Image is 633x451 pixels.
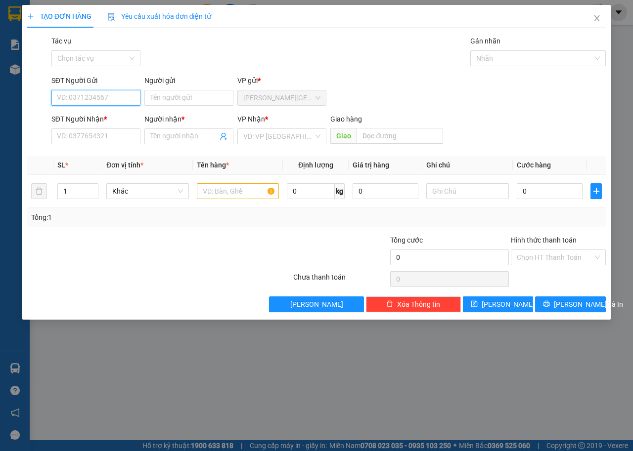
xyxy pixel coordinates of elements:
input: Dọc đường [357,128,443,144]
button: delete [31,183,47,199]
span: Khác [112,184,183,199]
img: icon [107,13,115,21]
span: [PERSON_NAME] [482,299,535,310]
label: Hình thức thanh toán [511,236,577,244]
label: Tác vụ [51,37,71,45]
span: Xóa Thông tin [397,299,440,310]
span: SL [57,161,65,169]
input: Ghi Chú [426,183,509,199]
span: printer [543,300,550,308]
span: close [593,14,601,22]
input: 0 [353,183,418,199]
div: Người gửi [144,75,233,86]
button: deleteXóa Thông tin [366,296,461,312]
button: Close [583,5,611,33]
span: kg [335,183,345,199]
input: VD: Bàn, Ghế [197,183,279,199]
button: printer[PERSON_NAME] và In [535,296,606,312]
div: Chưa thanh toán [292,272,389,289]
div: Người nhận [144,114,233,124]
span: [PERSON_NAME] [290,299,343,310]
span: Giá trị hàng [353,161,389,169]
div: SĐT Người Gửi [51,75,140,86]
span: [PERSON_NAME] và In [554,299,623,310]
span: plus [591,187,601,195]
button: [PERSON_NAME] [269,296,364,312]
button: plus [590,183,602,199]
label: Gán nhãn [470,37,500,45]
th: Ghi chú [422,156,513,175]
span: Đơn vị tính [106,161,143,169]
span: save [471,300,478,308]
span: Định lượng [298,161,333,169]
span: Dương Minh Châu [243,90,320,105]
span: user-add [220,132,227,140]
span: delete [386,300,393,308]
span: Yêu cầu xuất hóa đơn điện tử [107,12,212,20]
span: Tên hàng [197,161,229,169]
span: VP Nhận [237,115,265,123]
button: save[PERSON_NAME] [463,296,534,312]
div: SĐT Người Nhận [51,114,140,124]
div: Tổng: 1 [31,212,245,223]
span: Tổng cước [390,236,423,244]
div: VP gửi [237,75,326,86]
span: Cước hàng [517,161,551,169]
span: plus [27,13,34,20]
span: TẠO ĐƠN HÀNG [27,12,91,20]
span: Giao hàng [330,115,362,123]
span: Giao [330,128,357,144]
